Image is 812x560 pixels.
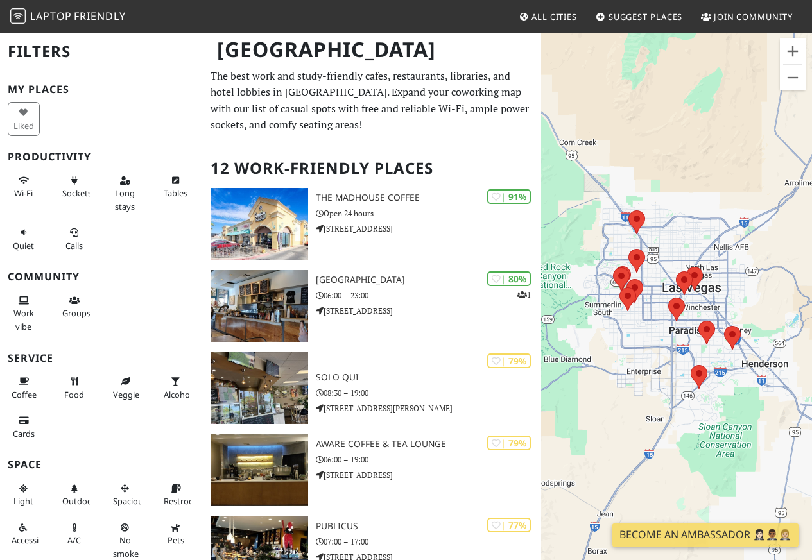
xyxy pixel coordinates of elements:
[487,518,531,532] div: | 77%
[58,371,91,405] button: Food
[316,192,541,203] h3: The MadHouse Coffee
[780,38,806,64] button: Zoom in
[8,32,195,71] h2: Filters
[113,495,147,507] span: Spacious
[714,11,793,22] span: Join Community
[62,187,92,199] span: Power sockets
[13,240,34,251] span: Quiet
[8,371,40,405] button: Coffee
[62,307,91,319] span: Group tables
[487,436,531,450] div: | 79%
[113,534,139,559] span: Smoke free
[487,353,531,368] div: | 79%
[13,428,35,439] span: Credit cards
[160,371,192,405] button: Alcohol
[591,5,688,28] a: Suggest Places
[160,517,192,551] button: Pets
[316,454,541,466] p: 06:00 – 19:00
[65,240,83,251] span: Video/audio calls
[109,170,141,217] button: Long stays
[62,495,96,507] span: Outdoor area
[10,8,26,24] img: LaptopFriendly
[30,9,72,23] span: Laptop
[203,188,541,260] a: The MadHouse Coffee | 91% The MadHouse Coffee Open 24 hours [STREET_ADDRESS]
[316,521,541,532] h3: PublicUs
[211,188,308,260] img: The MadHouse Coffee
[58,517,91,551] button: A/C
[316,223,541,235] p: [STREET_ADDRESS]
[8,478,40,512] button: Light
[10,6,126,28] a: LaptopFriendly LaptopFriendly
[58,170,91,204] button: Sockets
[203,270,541,342] a: Sunrise Coffee House | 80% 1 [GEOGRAPHIC_DATA] 06:00 – 23:00 [STREET_ADDRESS]
[316,305,541,317] p: [STREET_ADDRESS]
[211,68,533,133] p: The best work and study-friendly cafes, restaurants, libraries, and hotel lobbies in [GEOGRAPHIC_...
[316,275,541,285] h3: [GEOGRAPHIC_DATA]
[316,289,541,301] p: 06:00 – 23:00
[316,207,541,219] p: Open 24 hours
[168,534,184,546] span: Pet friendly
[211,270,308,342] img: Sunrise Coffee House
[74,9,125,23] span: Friendly
[164,187,187,199] span: Work-friendly tables
[8,222,40,256] button: Quiet
[12,534,50,546] span: Accessible
[13,495,33,507] span: Natural light
[8,83,195,96] h3: My Places
[316,402,541,414] p: [STREET_ADDRESS][PERSON_NAME]
[207,32,539,67] h1: [GEOGRAPHIC_DATA]
[164,495,202,507] span: Restroom
[64,389,84,400] span: Food
[609,11,683,22] span: Suggest Places
[612,523,799,547] a: Become an Ambassador 🤵🏻‍♀️🤵🏾‍♂️🤵🏼‍♀️
[14,187,33,199] span: Stable Wi-Fi
[8,151,195,163] h3: Productivity
[203,434,541,506] a: Aware Coffee & Tea Lounge | 79% Aware Coffee & Tea Lounge 06:00 – 19:00 [STREET_ADDRESS]
[211,352,308,424] img: Solo Qui
[8,410,40,444] button: Cards
[67,534,81,546] span: Air conditioned
[531,11,577,22] span: All Cities
[58,290,91,324] button: Groups
[12,389,37,400] span: Coffee
[780,65,806,90] button: Zoom out
[316,536,541,548] p: 07:00 – 17:00
[487,271,531,286] div: | 80%
[316,469,541,481] p: [STREET_ADDRESS]
[164,389,192,400] span: Alcohol
[696,5,798,28] a: Join Community
[8,352,195,364] h3: Service
[8,290,40,337] button: Work vibe
[487,189,531,204] div: | 91%
[316,387,541,399] p: 08:30 – 19:00
[13,307,34,332] span: People working
[115,187,135,212] span: Long stays
[316,372,541,383] h3: Solo Qui
[211,149,533,188] h2: 12 Work-Friendly Places
[8,459,195,471] h3: Space
[514,5,582,28] a: All Cities
[58,478,91,512] button: Outdoor
[8,271,195,283] h3: Community
[8,517,40,551] button: Accessible
[203,352,541,424] a: Solo Qui | 79% Solo Qui 08:30 – 19:00 [STREET_ADDRESS][PERSON_NAME]
[160,170,192,204] button: Tables
[113,389,139,400] span: Veggie
[8,170,40,204] button: Wi-Fi
[316,439,541,450] h3: Aware Coffee & Tea Lounge
[211,434,308,506] img: Aware Coffee & Tea Lounge
[109,371,141,405] button: Veggie
[58,222,91,256] button: Calls
[109,478,141,512] button: Spacious
[517,289,531,301] p: 1
[160,478,192,512] button: Restroom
